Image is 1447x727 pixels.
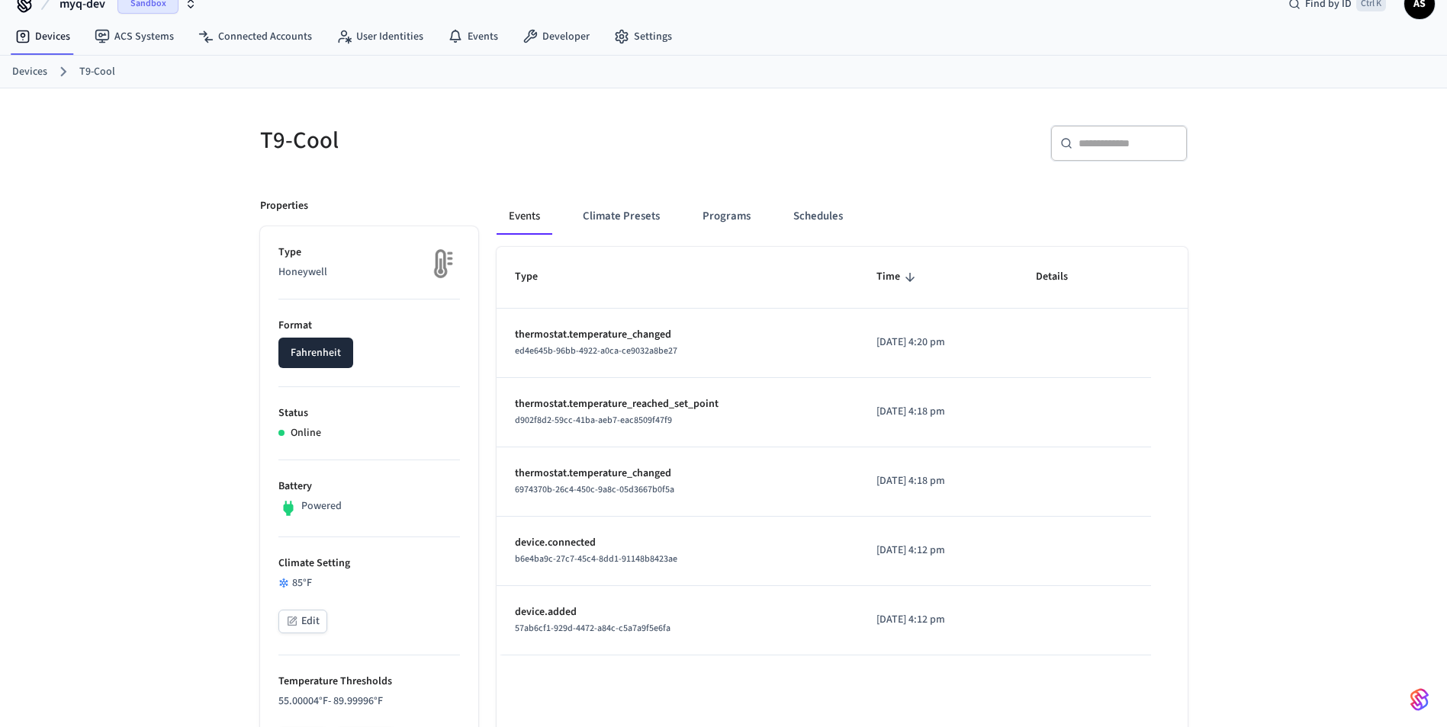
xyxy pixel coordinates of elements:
a: Events [436,23,510,50]
span: Details [1036,265,1088,289]
p: Battery [278,479,460,495]
a: Connected Accounts [186,23,324,50]
p: device.added [515,604,841,620]
p: [DATE] 4:12 pm [876,612,998,628]
p: thermostat.temperature_changed [515,327,841,343]
h5: T9-Cool [260,125,715,156]
p: [DATE] 4:20 pm [876,335,998,351]
p: Type [278,245,460,261]
p: thermostat.temperature_changed [515,466,841,482]
a: T9-Cool [79,64,115,80]
button: Programs [690,198,763,235]
span: Type [515,265,558,289]
p: thermostat.temperature_reached_set_point [515,396,841,412]
button: Edit [278,610,327,633]
span: d902f8d2-59cc-41ba-aeb7-eac8509f47f9 [515,414,672,427]
button: Climate Presets [571,198,672,235]
p: Properties [260,198,308,214]
p: [DATE] 4:18 pm [876,404,998,420]
p: Temperature Thresholds [278,674,460,690]
img: SeamLogoGradient.69752ec5.svg [1410,687,1429,712]
p: Format [278,318,460,334]
button: Events [497,198,552,235]
span: b6e4ba9c-27c7-45c4-8dd1-91148b8423ae [515,552,677,565]
button: Fahrenheit [278,338,353,368]
a: Devices [3,23,82,50]
a: User Identities [324,23,436,50]
button: Schedules [781,198,855,235]
span: Time [876,265,920,289]
a: Settings [602,23,684,50]
p: Powered [301,498,342,514]
span: ed4e645b-96bb-4922-a0ca-ce9032a8be27 [515,344,677,357]
p: Online [291,425,321,441]
div: 85 °F [278,575,460,591]
p: Status [278,405,460,421]
p: device.connected [515,535,841,551]
p: [DATE] 4:12 pm [876,543,998,559]
a: Developer [510,23,602,50]
span: 6974370b-26c4-450c-9a8c-05d3667b0f5a [515,483,674,496]
table: sticky table [497,247,1188,655]
span: 57ab6cf1-929d-4472-a84c-c5a7a9f5e6fa [515,622,670,635]
p: Honeywell [278,264,460,280]
a: Devices [12,64,47,80]
p: [DATE] 4:18 pm [876,473,998,489]
img: thermostat_fallback [422,245,460,283]
p: 55.00004 °F - 89.99996 °F [278,693,460,709]
a: ACS Systems [82,23,186,50]
p: Climate Setting [278,556,460,572]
